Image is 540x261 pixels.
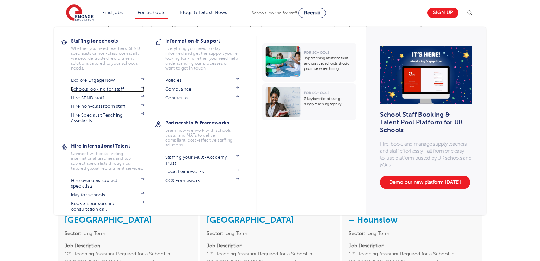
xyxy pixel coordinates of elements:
h3: Partnership & Frameworks [165,118,250,128]
strong: Job Description: [207,243,244,248]
p: Whether you need teachers, SEND specialists or non-classroom staff, we provide trusted recruitmen... [71,46,145,71]
p: Everything you need to stay informed and get the support you’re looking for - whether you need he... [165,46,239,71]
a: Schools looking for staff [71,86,145,92]
h3: Hire International Talent [71,141,155,151]
strong: Sector: [349,231,365,236]
strong: Job Description: [65,243,102,248]
a: Explore EngageNow [71,78,145,83]
a: Hire non-classroom staff [71,104,145,109]
p: Connect with outstanding international teachers and top subject specialists through our tailored ... [71,151,145,171]
strong: Sector: [65,231,81,236]
a: Staffing for schoolsWhether you need teachers, SEND specialists or non-classroom staff, we provid... [71,36,155,71]
li: Long Term [65,229,191,237]
a: Recruit [298,8,326,18]
a: Staffing your Multi-Academy Trust [165,155,239,166]
a: Information & SupportEverything you need to stay informed and get the support you’re looking for ... [165,36,250,71]
span: For Schools [304,51,329,54]
h3: Information & Support [165,36,250,46]
a: Local frameworks [165,169,239,175]
p: Hire, book, and manage supply teachers and staff effortlessly - all from one easy-to-use platform... [380,141,472,169]
a: Hire Specialist Teaching Assistants [71,112,145,124]
p: 5 key benefits of using a supply teaching agency [304,96,353,107]
a: Contact us [165,95,239,101]
a: Sign up [427,8,458,18]
a: Partnership & FrameworksLearn how we work with schools, trusts, and MATs to deliver compliant, co... [165,118,250,148]
a: Blogs & Latest News [180,10,227,15]
a: Policies [165,78,239,83]
span: Schools looking for staff [252,11,297,15]
a: For Schools5 key benefits of using a supply teaching agency [262,83,358,120]
a: Compliance [165,86,239,92]
p: Top teaching assistant skills and qualities schools should prioritise when hiring [304,56,353,71]
a: Book a sponsorship consultation call [71,201,145,213]
a: iday for schools [71,192,145,198]
a: CCS Framework [165,178,239,183]
p: Learn how we work with schools, trusts, and MATs to deliver compliant, cost-effective staffing so... [165,128,239,148]
a: Hire SEND staff [71,95,145,101]
span: For Schools [304,91,329,95]
strong: Sector: [207,231,223,236]
a: For Schools [137,10,165,15]
a: Hire overseas subject specialists [71,178,145,189]
h3: Staffing for schools [71,36,155,46]
h3: School Staff Booking & Talent Pool Platform for UK Schools [380,115,468,130]
strong: Job Description: [349,243,386,248]
a: Find jobs [102,10,123,15]
a: Hire International TalentConnect with outstanding international teachers and top subject speciali... [71,141,155,171]
li: Long Term [207,229,333,237]
li: Long Term [349,229,475,237]
a: For SchoolsTop teaching assistant skills and qualities schools should prioritise when hiring [262,43,358,82]
img: Engage Education [66,4,94,22]
span: Recruit [304,10,320,15]
a: Demo our new platform [DATE]! [380,176,470,189]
